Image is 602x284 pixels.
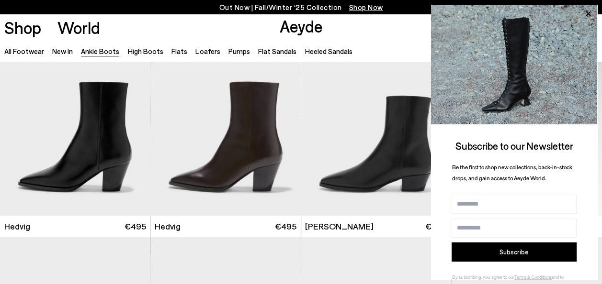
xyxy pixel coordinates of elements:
span: Be the first to shop new collections, back-in-stock drops, and gain access to Aeyde World. [452,164,572,181]
span: Subscribe to our Newsletter [455,140,573,152]
a: Ankle Boots [81,47,119,55]
span: Hedvig [155,220,181,232]
span: €495 [425,220,447,232]
button: Subscribe [452,242,577,262]
span: €495 [125,220,146,232]
img: Baba Pointed Cowboy Boots [301,27,451,216]
a: Shop [4,19,41,36]
span: Navigate to /collections/new-in [349,3,383,11]
span: By subscribing, you agree to our [452,274,514,280]
a: Flats [171,47,187,55]
a: New In [52,47,73,55]
a: All Footwear [4,47,44,55]
a: [PERSON_NAME] €495 [301,216,451,237]
a: Aeyde [280,16,323,36]
span: Hedvig [4,220,30,232]
a: High Boots [128,47,163,55]
span: [PERSON_NAME] [305,220,374,232]
a: Loafers [195,47,220,55]
img: 2a6287a1333c9a56320fd6e7b3c4a9a9.jpg [431,5,597,124]
a: Terms & Conditions [514,274,552,280]
a: Hedvig €495 [150,216,300,237]
span: €495 [275,220,296,232]
p: Out Now | Fall/Winter ‘25 Collection [219,1,383,13]
img: Hedvig Cowboy Ankle Boots [150,27,300,216]
a: World [57,19,100,36]
a: Pumps [228,47,250,55]
a: Heeled Sandals [305,47,352,55]
a: Flat Sandals [258,47,296,55]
